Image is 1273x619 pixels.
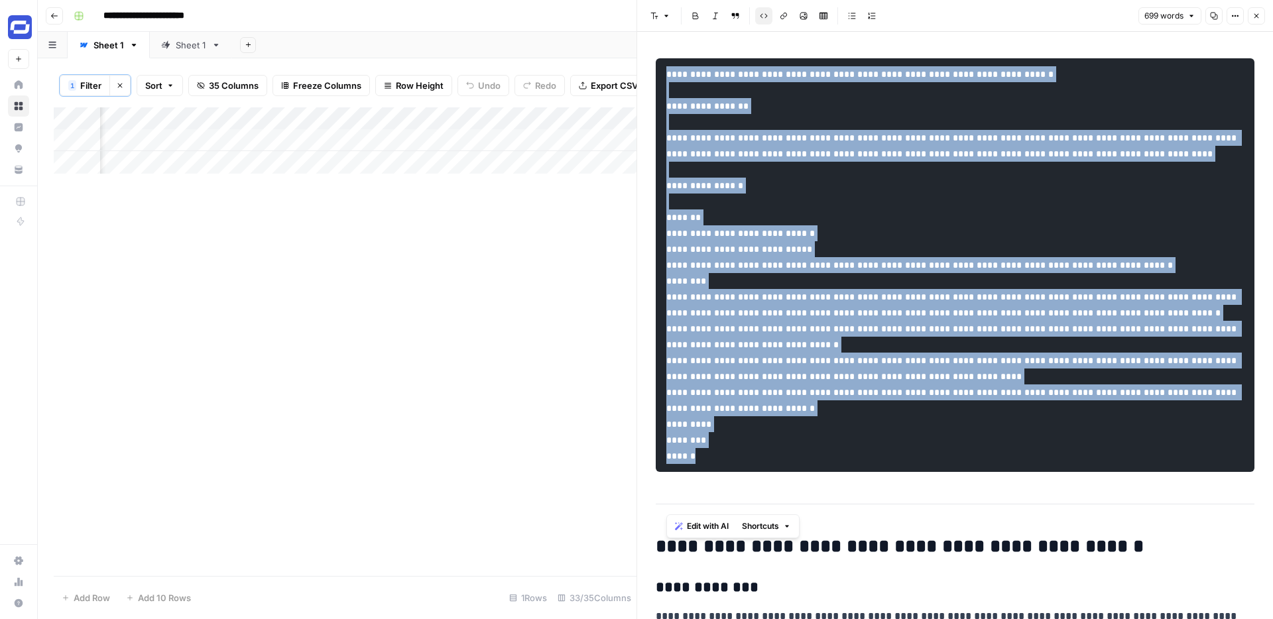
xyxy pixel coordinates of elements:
a: Home [8,74,29,95]
button: Sort [137,75,183,96]
a: Sheet 1 [150,32,232,58]
a: Insights [8,117,29,138]
button: Undo [457,75,509,96]
span: Sort [145,79,162,92]
button: Redo [515,75,565,96]
a: Sheet 1 [68,32,150,58]
span: 35 Columns [209,79,259,92]
img: Synthesia Logo [8,15,32,39]
span: Add 10 Rows [138,591,191,604]
button: 699 words [1138,7,1201,25]
a: Opportunities [8,138,29,159]
span: 699 words [1144,10,1183,22]
button: Help + Support [8,592,29,614]
button: Add 10 Rows [118,587,199,608]
button: Workspace: Synthesia [8,11,29,44]
button: Export CSV [570,75,646,96]
div: Sheet 1 [176,38,206,52]
button: Shortcuts [737,518,796,535]
button: Edit with AI [670,518,734,535]
button: 1Filter [60,75,109,96]
button: Freeze Columns [273,75,370,96]
a: Browse [8,95,29,117]
span: Export CSV [591,79,638,92]
div: Sheet 1 [93,38,124,52]
span: Undo [478,79,501,92]
span: Freeze Columns [293,79,361,92]
button: Row Height [375,75,452,96]
div: 33/35 Columns [552,587,636,608]
div: 1 [68,80,76,91]
span: Shortcuts [742,520,779,532]
a: Settings [8,550,29,571]
span: Add Row [74,591,110,604]
span: Filter [80,79,101,92]
a: Usage [8,571,29,592]
span: Row Height [396,79,444,92]
div: 1 Rows [504,587,552,608]
span: Edit with AI [687,520,729,532]
a: Your Data [8,159,29,180]
button: 35 Columns [188,75,267,96]
span: Redo [535,79,556,92]
button: Add Row [54,587,118,608]
span: 1 [70,80,74,91]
